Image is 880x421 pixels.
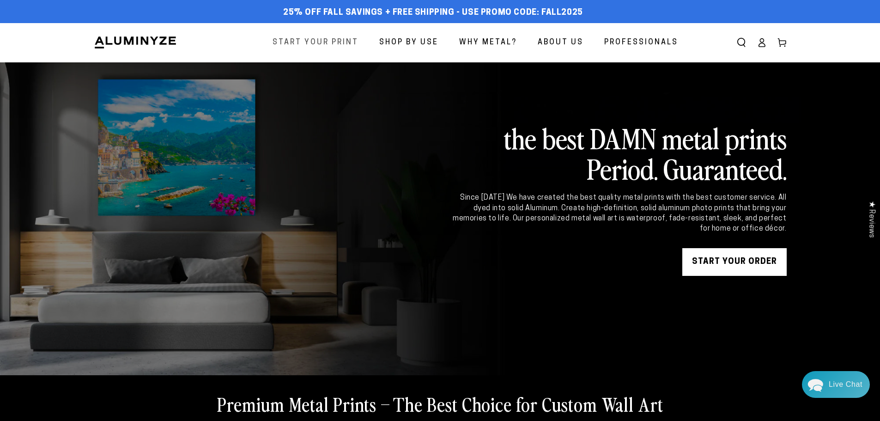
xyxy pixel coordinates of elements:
[283,8,583,18] span: 25% off FALL Savings + Free Shipping - Use Promo Code: FALL2025
[86,14,110,38] img: John
[67,14,91,38] img: Marie J
[30,104,179,112] p: Thank you for always choosing Aluminyze! Stay safe.
[217,392,663,416] h2: Premium Metal Prints – The Best Choice for Custom Wall Art
[69,46,127,53] span: Away until [DATE]
[459,36,517,49] span: Why Metal?
[451,193,787,234] div: Since [DATE] We have created the best quality metal prints with the best customer service. All dy...
[731,32,752,53] summary: Search our site
[71,265,125,270] span: We run on
[99,263,125,270] span: Re:amaze
[802,371,870,398] div: Chat widget toggle
[538,36,583,49] span: About Us
[604,36,678,49] span: Professionals
[829,371,862,398] div: Contact Us Directly
[42,94,163,103] div: [PERSON_NAME]
[18,77,177,85] div: Recent Conversations
[682,248,787,276] a: START YOUR Order
[597,31,685,55] a: Professionals
[862,194,880,245] div: Click to open Judge.me floating reviews tab
[163,95,179,102] div: [DATE]
[30,93,40,103] img: fba842a801236a3782a25bbf40121a09
[106,14,130,38] img: Helga
[451,122,787,183] h2: the best DAMN metal prints Period. Guaranteed.
[452,31,524,55] a: Why Metal?
[372,31,445,55] a: Shop By Use
[266,31,365,55] a: Start Your Print
[273,36,358,49] span: Start Your Print
[379,36,438,49] span: Shop By Use
[531,31,590,55] a: About Us
[61,279,135,293] a: Leave A Message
